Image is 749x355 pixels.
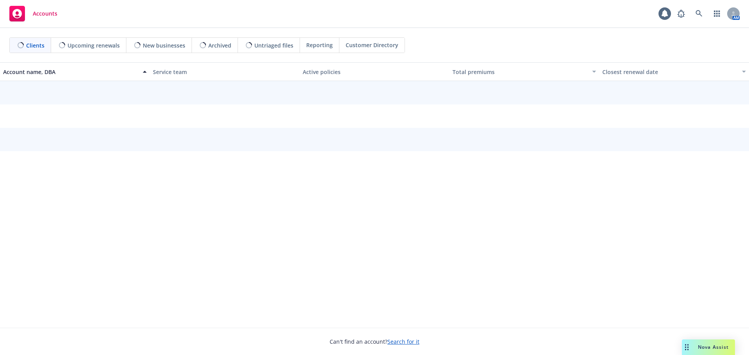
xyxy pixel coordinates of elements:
div: Active policies [303,68,446,76]
div: Account name, DBA [3,68,138,76]
a: Accounts [6,3,60,25]
div: Closest renewal date [602,68,737,76]
a: Switch app [709,6,725,21]
button: Nova Assist [682,339,735,355]
button: Total premiums [449,62,599,81]
span: Customer Directory [346,41,398,49]
a: Search [691,6,707,21]
span: New businesses [143,41,185,49]
div: Drag to move [682,339,692,355]
span: Nova Assist [698,344,729,350]
button: Service team [150,62,300,81]
span: Upcoming renewals [67,41,120,49]
a: Search for it [387,338,419,345]
span: Untriaged files [254,41,293,49]
button: Active policies [300,62,449,81]
div: Service team [153,68,296,76]
span: Clients [26,41,44,49]
a: Report a Bug [673,6,689,21]
div: Total premiums [453,68,587,76]
span: Archived [208,41,231,49]
span: Can't find an account? [330,337,419,346]
span: Accounts [33,11,57,17]
span: Reporting [306,41,333,49]
button: Closest renewal date [599,62,749,81]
